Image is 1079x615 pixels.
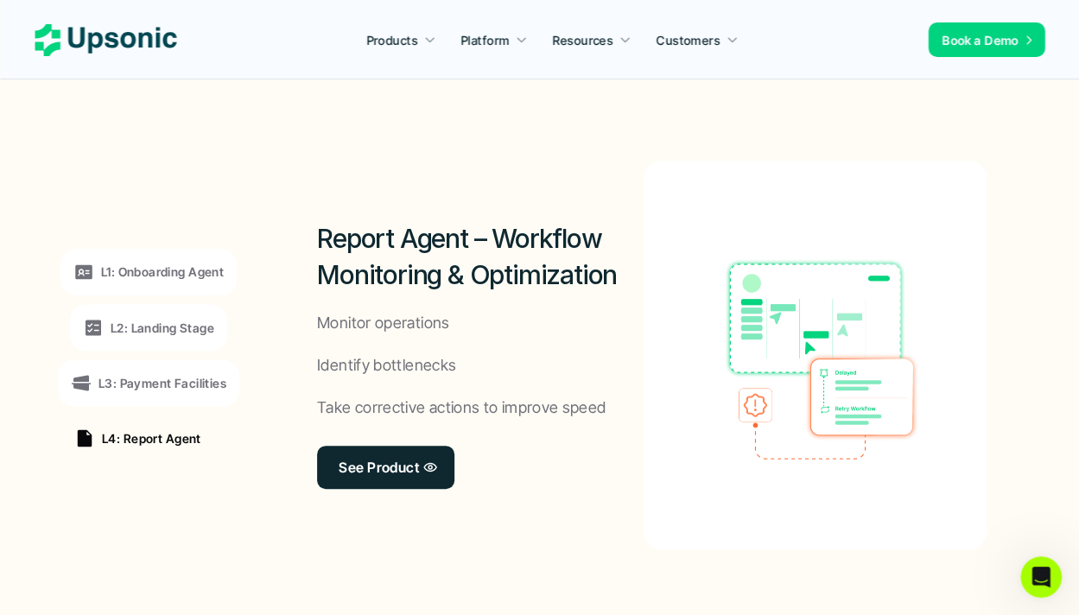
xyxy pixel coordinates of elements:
p: L4: Report Agent [102,428,201,447]
h2: Report Agent – Workflow Monitoring & Optimization [317,220,644,293]
a: See Product [317,446,454,489]
p: Resources [553,31,613,49]
a: Book a Demo [928,22,1044,57]
p: Identify bottlenecks [317,352,456,377]
iframe: Intercom live chat [1020,556,1062,598]
p: Book a Demo [942,31,1019,49]
p: Customers [657,31,720,49]
a: Products [356,24,446,55]
p: See Product [339,454,419,479]
p: L1: Onboarding Agent [101,263,224,281]
p: L3: Payment Facilities [98,373,226,391]
p: L2: Landing Stage [111,318,214,336]
p: Take corrective actions to improve speed [317,395,606,420]
p: Products [366,31,417,49]
p: Monitor operations [317,310,449,335]
p: Platform [460,31,509,49]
